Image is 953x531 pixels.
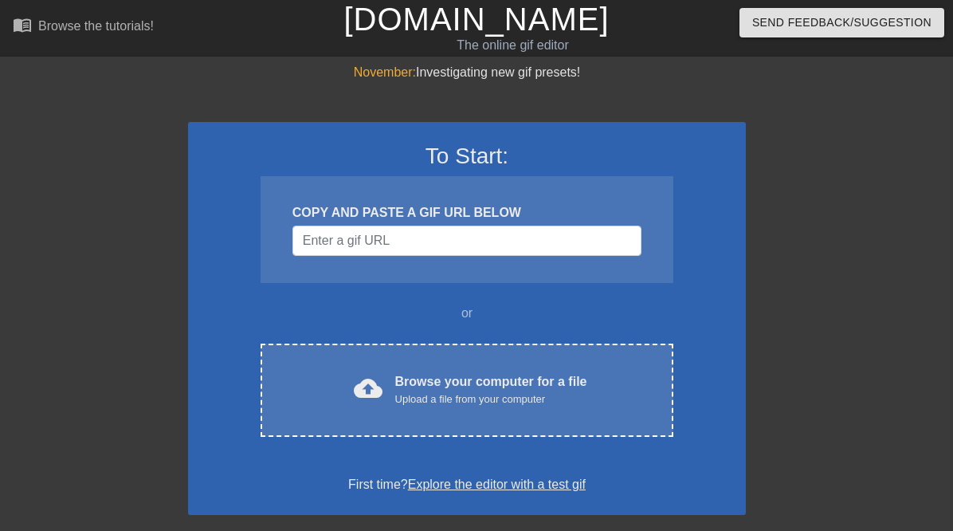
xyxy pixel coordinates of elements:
a: Browse the tutorials! [13,15,154,40]
div: Browse your computer for a file [395,372,587,407]
div: COPY AND PASTE A GIF URL BELOW [292,203,641,222]
a: [DOMAIN_NAME] [343,2,609,37]
input: Username [292,226,641,256]
div: Browse the tutorials! [38,19,154,33]
div: First time? [209,475,725,494]
div: Upload a file from your computer [395,391,587,407]
button: Send Feedback/Suggestion [739,8,944,37]
a: Explore the editor with a test gif [408,478,586,491]
div: The online gif editor [326,36,700,55]
span: menu_book [13,15,32,34]
div: or [229,304,704,323]
span: cloud_upload [354,374,382,403]
span: Send Feedback/Suggestion [752,13,931,33]
h3: To Start: [209,143,725,170]
span: November: [354,65,416,79]
div: Investigating new gif presets! [188,63,746,82]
